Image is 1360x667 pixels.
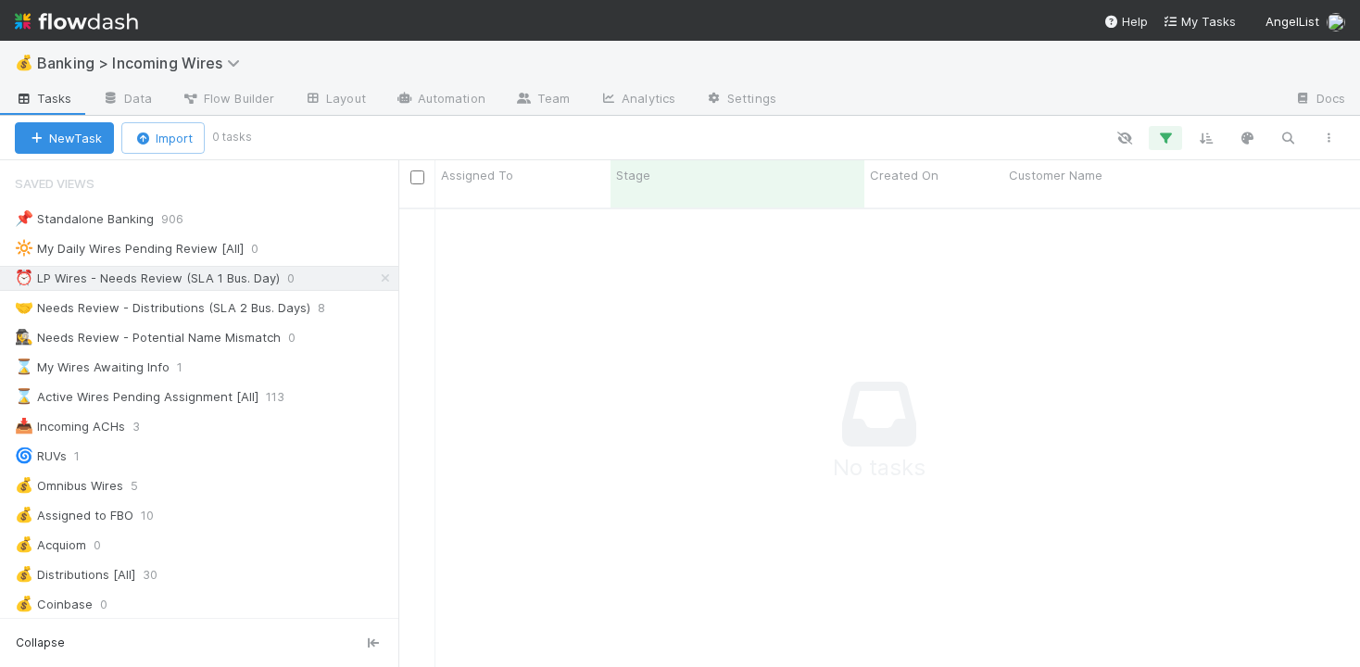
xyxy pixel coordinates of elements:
span: 🕵️‍♀️ [15,329,33,345]
img: logo-inverted-e16ddd16eac7371096b0.svg [15,6,138,37]
span: 💰 [15,477,33,493]
div: Assigned to FBO [15,504,133,527]
span: 0 [251,237,277,260]
span: Collapse [16,635,65,651]
span: 8 [318,296,344,320]
div: Incoming ACHs [15,415,125,438]
span: Created On [870,166,938,184]
div: My Wires Awaiting Info [15,356,170,379]
span: 30 [143,563,176,586]
span: 💰 [15,55,33,70]
span: 📌 [15,210,33,226]
span: 5 [131,474,157,497]
span: 🔆 [15,240,33,256]
span: Assigned To [441,166,513,184]
div: Distributions [All] [15,563,135,586]
span: ⌛ [15,388,33,404]
div: LP Wires - Needs Review (SLA 1 Bus. Day) [15,267,280,290]
span: Customer Name [1009,166,1102,184]
a: Layout [289,85,381,115]
a: Docs [1279,85,1360,115]
span: Stage [616,166,650,184]
div: My Daily Wires Pending Review [All] [15,237,244,260]
span: 0 [287,267,313,290]
span: 💰 [15,536,33,552]
input: Toggle All Rows Selected [410,170,424,184]
a: Analytics [585,85,690,115]
a: Flow Builder [167,85,289,115]
span: 0 [100,593,126,616]
span: AngelList [1266,14,1319,29]
button: Import [121,122,205,154]
span: 113 [266,385,303,409]
div: Active Wires Pending Assignment [All] [15,385,258,409]
span: 0 [94,534,120,557]
span: 🤝 [15,299,33,315]
span: Banking > Incoming Wires [37,54,249,72]
span: ⌛ [15,359,33,374]
span: 🌀 [15,447,33,463]
a: Automation [381,85,500,115]
span: Tasks [15,89,72,107]
div: Omnibus Wires [15,474,123,497]
span: Flow Builder [182,89,274,107]
span: 📥 [15,418,33,434]
div: RUVs [15,445,67,468]
span: 1 [74,445,98,468]
span: 10 [141,504,172,527]
a: Settings [690,85,791,115]
span: 3 [132,415,158,438]
span: 1 [177,356,201,379]
div: Needs Review - Distributions (SLA 2 Bus. Days) [15,296,310,320]
span: 💰 [15,596,33,611]
a: My Tasks [1163,12,1236,31]
span: 906 [161,208,202,231]
span: 💰 [15,507,33,522]
div: Coinbase [15,593,93,616]
span: ⏰ [15,270,33,285]
div: Needs Review - Potential Name Mismatch [15,326,281,349]
a: Data [87,85,167,115]
span: My Tasks [1163,14,1236,29]
span: Saved Views [15,165,94,202]
a: Team [500,85,585,115]
img: avatar_eacbd5bb-7590-4455-a9e9-12dcb5674423.png [1327,13,1345,31]
small: 0 tasks [212,129,252,145]
div: Acquiom [15,534,86,557]
span: 💰 [15,566,33,582]
button: NewTask [15,122,114,154]
span: 0 [288,326,314,349]
div: Help [1103,12,1148,31]
div: Standalone Banking [15,208,154,231]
